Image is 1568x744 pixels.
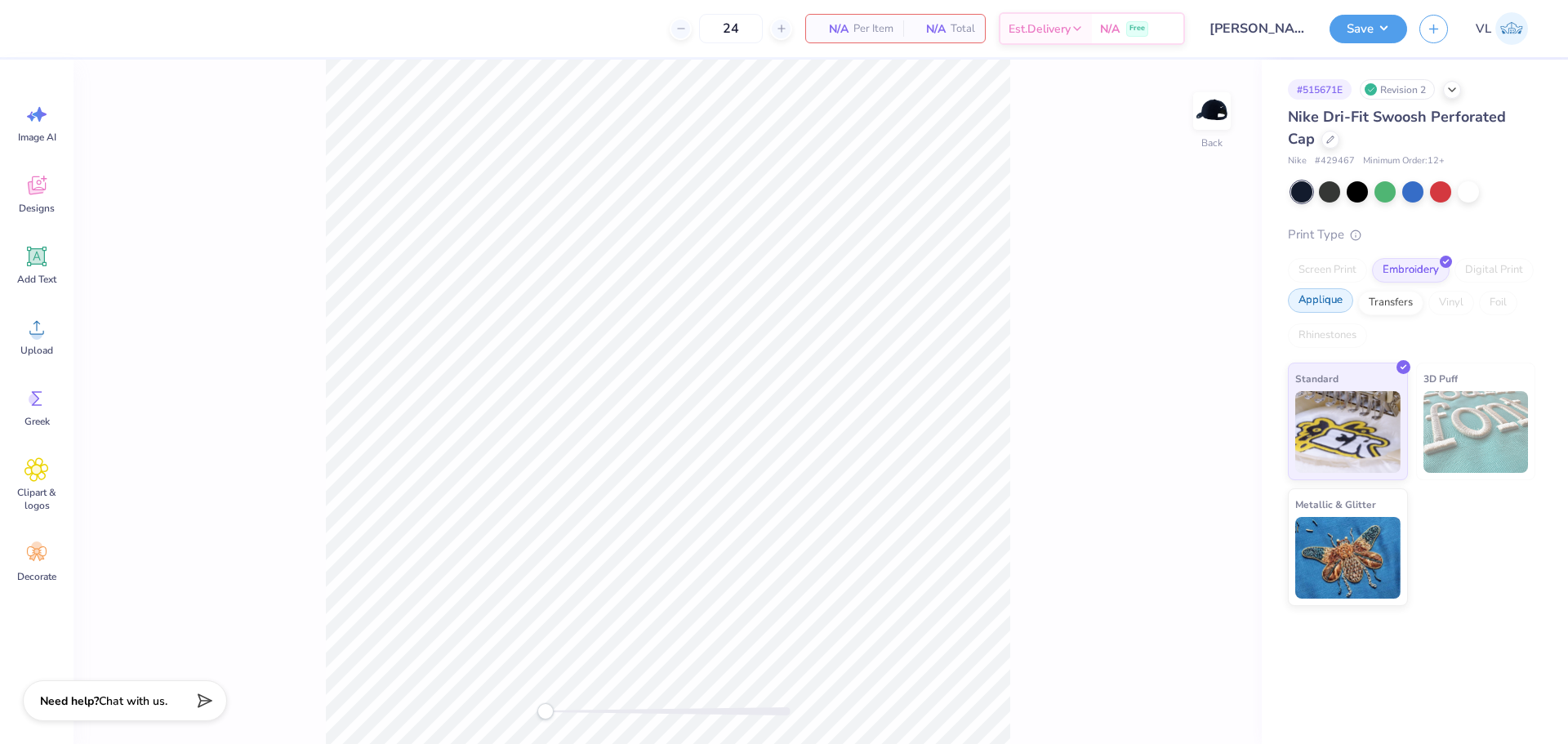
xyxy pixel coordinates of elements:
[853,20,893,38] span: Per Item
[1201,136,1223,150] div: Back
[1360,79,1435,100] div: Revision 2
[1288,225,1535,244] div: Print Type
[1363,154,1445,168] span: Minimum Order: 12 +
[1428,291,1474,315] div: Vinyl
[1288,107,1506,149] span: Nike Dri-Fit Swoosh Perforated Cap
[1372,258,1450,283] div: Embroidery
[1423,391,1529,473] img: 3D Puff
[1454,258,1534,283] div: Digital Print
[1129,23,1145,34] span: Free
[18,131,56,144] span: Image AI
[1288,258,1367,283] div: Screen Print
[537,703,554,719] div: Accessibility label
[99,693,167,709] span: Chat with us.
[1197,12,1317,45] input: Untitled Design
[1288,154,1307,168] span: Nike
[1196,95,1228,127] img: Back
[1288,288,1353,313] div: Applique
[1358,291,1423,315] div: Transfers
[1100,20,1120,38] span: N/A
[17,570,56,583] span: Decorate
[1295,370,1339,387] span: Standard
[816,20,849,38] span: N/A
[913,20,946,38] span: N/A
[699,14,763,43] input: – –
[1288,323,1367,348] div: Rhinestones
[1288,79,1352,100] div: # 515671E
[40,693,99,709] strong: Need help?
[1295,517,1401,599] img: Metallic & Glitter
[19,202,55,215] span: Designs
[1468,12,1535,45] a: VL
[17,273,56,286] span: Add Text
[1295,391,1401,473] img: Standard
[1476,20,1491,38] span: VL
[10,486,64,512] span: Clipart & logos
[1479,291,1517,315] div: Foil
[951,20,975,38] span: Total
[1295,496,1376,513] span: Metallic & Glitter
[20,344,53,357] span: Upload
[1315,154,1355,168] span: # 429467
[1423,370,1458,387] span: 3D Puff
[1495,12,1528,45] img: Vincent Lloyd Laurel
[1330,15,1407,43] button: Save
[1009,20,1071,38] span: Est. Delivery
[24,415,50,428] span: Greek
